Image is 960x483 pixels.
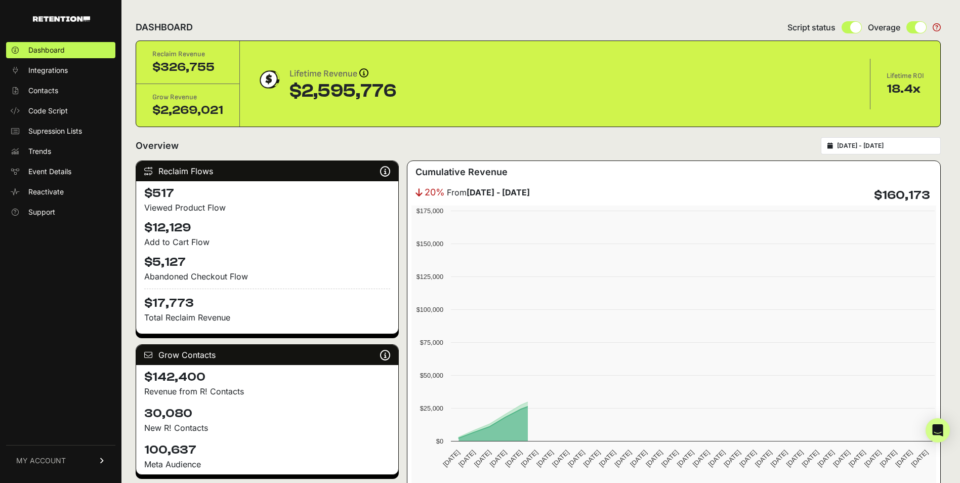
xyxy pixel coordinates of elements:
div: $2,269,021 [152,102,223,118]
span: Event Details [28,167,71,177]
text: [DATE] [800,449,820,468]
h4: 100,637 [144,442,390,458]
a: Trends [6,143,115,159]
a: Support [6,204,115,220]
div: Viewed Product Flow [144,202,390,214]
div: Lifetime Revenue [289,67,396,81]
text: [DATE] [535,449,555,468]
div: Lifetime ROI [887,71,924,81]
h2: DASHBOARD [136,20,193,34]
text: [DATE] [504,449,523,468]
text: [DATE] [909,449,929,468]
text: [DATE] [551,449,570,468]
span: Supression Lists [28,126,82,136]
strong: [DATE] - [DATE] [467,187,530,197]
div: $2,595,776 [289,81,396,101]
div: $326,755 [152,59,223,75]
text: [DATE] [473,449,492,468]
text: [DATE] [894,449,913,468]
a: Event Details [6,164,115,180]
text: [DATE] [831,449,851,468]
a: Integrations [6,62,115,78]
h3: Cumulative Revenue [415,165,508,179]
text: [DATE] [613,449,633,468]
text: [DATE] [784,449,804,468]
text: [DATE] [629,449,648,468]
h4: $160,173 [874,187,930,204]
h4: $12,129 [144,220,390,236]
img: Retention.com [33,16,90,22]
div: Meta Audience [144,458,390,470]
h4: $17,773 [144,289,390,311]
text: [DATE] [691,449,711,468]
text: [DATE] [597,449,617,468]
span: Script status [787,21,836,33]
span: 20% [425,185,445,199]
text: $75,000 [420,339,443,346]
text: [DATE] [722,449,742,468]
text: $175,000 [416,207,443,215]
text: [DATE] [441,449,461,468]
a: Reactivate [6,184,115,200]
a: Supression Lists [6,123,115,139]
text: [DATE] [457,449,477,468]
a: MY ACCOUNT [6,445,115,476]
text: [DATE] [769,449,789,468]
text: [DATE] [738,449,758,468]
h2: Overview [136,139,179,153]
text: [DATE] [754,449,773,468]
text: $100,000 [416,306,443,313]
text: [DATE] [566,449,586,468]
div: Reclaim Flows [136,161,398,181]
text: $25,000 [420,405,443,412]
div: Add to Cart Flow [144,236,390,248]
a: Contacts [6,83,115,99]
span: Support [28,207,55,217]
a: Dashboard [6,42,115,58]
div: Grow Revenue [152,92,223,102]
p: Revenue from R! Contacts [144,385,390,397]
a: Code Script [6,103,115,119]
text: [DATE] [847,449,867,468]
div: Open Intercom Messenger [926,418,950,442]
text: [DATE] [878,449,898,468]
text: $50,000 [420,372,443,379]
text: [DATE] [519,449,539,468]
p: Total Reclaim Revenue [144,311,390,324]
span: MY ACCOUNT [16,456,66,466]
h4: $142,400 [144,369,390,385]
text: [DATE] [816,449,836,468]
div: 18.4x [887,81,924,97]
text: [DATE] [706,449,726,468]
text: $125,000 [416,273,443,280]
span: Trends [28,146,51,156]
text: [DATE] [581,449,601,468]
text: [DATE] [644,449,664,468]
h4: $517 [144,185,390,202]
p: New R! Contacts [144,422,390,434]
div: Grow Contacts [136,345,398,365]
div: Abandoned Checkout Flow [144,270,390,283]
span: Code Script [28,106,68,116]
span: Contacts [28,86,58,96]
text: [DATE] [676,449,695,468]
text: $0 [436,437,443,445]
div: Reclaim Revenue [152,49,223,59]
text: [DATE] [660,449,680,468]
text: $150,000 [416,240,443,248]
span: Integrations [28,65,68,75]
span: Overage [868,21,900,33]
text: [DATE] [863,449,883,468]
span: Reactivate [28,187,64,197]
h4: 30,080 [144,406,390,422]
span: From [447,186,530,198]
h4: $5,127 [144,254,390,270]
text: [DATE] [488,449,508,468]
span: Dashboard [28,45,65,55]
img: dollar-coin-05c43ed7efb7bc0c12610022525b4bbbb207c7efeef5aecc26f025e68dcafac9.png [256,67,281,92]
